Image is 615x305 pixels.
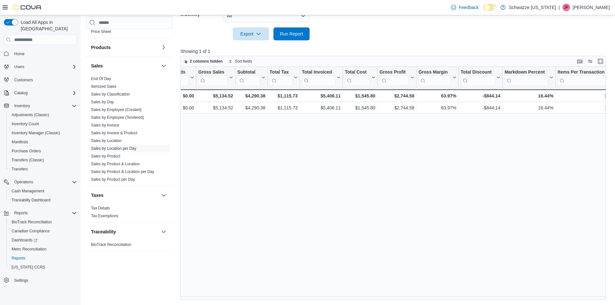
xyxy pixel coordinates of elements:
[6,165,79,174] button: Transfers
[558,104,613,112] div: 1.86
[9,227,77,235] span: Canadian Compliance
[558,92,613,100] div: 1.86
[505,104,553,112] div: 16.44%
[559,4,560,11] p: |
[91,115,144,120] span: Sales by Employee (Tendered)
[558,69,608,76] div: Items Per Transaction
[91,242,131,247] span: BioTrack Reconciliation
[576,57,584,65] button: Keyboard shortcuts
[86,75,173,186] div: Sales
[91,44,111,51] h3: Products
[223,9,310,22] button: All
[237,92,265,100] div: $4,290.38
[270,69,292,76] div: Total Tax
[91,63,103,69] h3: Sales
[12,50,27,58] a: Home
[461,104,500,112] div: -$844.14
[12,158,44,163] span: Transfers (Classic)
[6,156,79,165] button: Transfers (Classic)
[226,57,255,65] button: Sort fields
[9,187,77,195] span: Cash Management
[14,77,33,83] span: Customers
[6,245,79,254] button: Metrc Reconciliation
[270,104,298,112] div: $1,115.73
[91,229,116,235] h3: Traceability
[9,196,53,204] a: Traceabilty Dashboard
[1,49,79,58] button: Home
[198,104,233,112] div: $5,134.52
[12,121,39,127] span: Inventory Count
[163,69,189,86] div: Gift Card Sales
[12,178,36,186] button: Operations
[14,179,33,185] span: Operations
[12,63,77,71] span: Users
[564,4,569,11] span: JP
[12,49,77,57] span: Home
[13,4,42,11] img: Cova
[12,209,30,217] button: Reports
[91,130,137,136] span: Sales by Invoice & Product
[14,210,28,216] span: Reports
[459,4,478,11] span: Feedback
[14,278,28,283] span: Settings
[235,59,252,64] span: Sort fields
[9,138,31,146] a: Manifests
[418,69,451,76] div: Gross Margin
[558,69,613,86] button: Items Per Transaction
[484,4,497,11] input: Dark Mode
[9,236,77,244] span: Dashboards
[505,69,548,86] div: Markdown Percent
[302,104,341,112] div: $5,406.11
[12,102,77,110] span: Inventory
[270,92,298,100] div: $1,115.73
[273,27,310,40] button: Run Report
[9,147,44,155] a: Purchase Orders
[163,104,194,112] div: $0.00
[86,241,173,251] div: Traceability
[12,209,77,217] span: Reports
[345,92,375,100] div: $1,545.80
[91,169,154,174] span: Sales by Product & Location per Day
[4,46,77,302] nav: Complex example
[12,76,36,84] a: Customers
[345,104,375,112] div: $1,545.80
[12,198,50,203] span: Traceabilty Dashboard
[270,69,298,86] button: Total Tax
[505,69,553,86] button: Markdown Percent
[91,213,118,219] span: Tax Exemptions
[91,146,136,151] a: Sales by Location per Day
[9,196,77,204] span: Traceabilty Dashboard
[460,69,495,86] div: Total Discount
[379,104,414,112] div: $2,744.58
[91,84,117,89] a: Itemized Sales
[345,69,375,86] button: Total Cost
[91,131,137,135] a: Sales by Invoice & Product
[9,111,52,119] a: Adjustments (Classic)
[9,156,77,164] span: Transfers (Classic)
[91,162,140,166] a: Sales by Product & Location
[1,101,79,110] button: Inventory
[86,204,173,222] div: Taxes
[6,119,79,128] button: Inventory Count
[6,147,79,156] button: Purchase Orders
[91,161,140,167] span: Sales by Product & Location
[9,227,52,235] a: Canadian Compliance
[9,263,48,271] a: [US_STATE] CCRS
[9,254,77,262] span: Reports
[9,218,77,226] span: BioTrack Reconciliation
[9,129,77,137] span: Inventory Manager (Classic)
[6,110,79,119] button: Adjustments (Classic)
[91,100,114,104] a: Sales by Day
[562,4,570,11] div: Jimmy Peters
[18,19,77,32] span: Load All Apps in [GEOGRAPHIC_DATA]
[9,111,77,119] span: Adjustments (Classic)
[91,206,110,210] a: Tax Details
[1,75,79,85] button: Customers
[91,123,119,127] a: Sales by Invoice
[6,254,79,263] button: Reports
[237,69,265,86] button: Subtotal
[198,69,233,86] button: Gross Sales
